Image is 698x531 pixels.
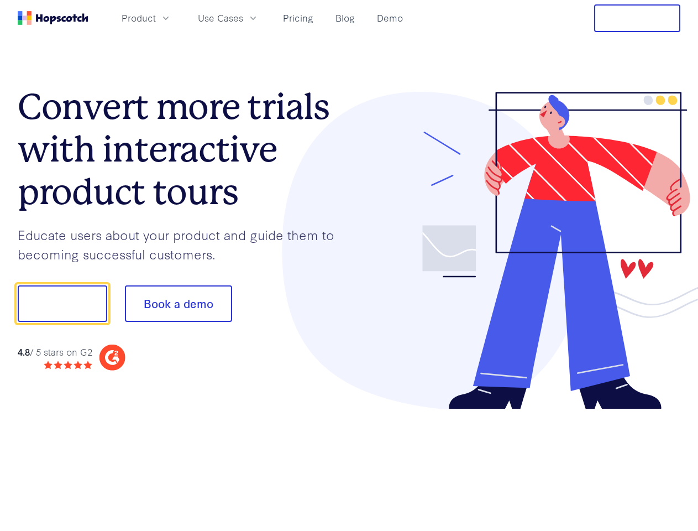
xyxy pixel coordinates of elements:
span: Use Cases [198,11,243,25]
button: Product [115,9,178,27]
button: Show me! [18,285,107,322]
a: Blog [331,9,359,27]
strong: 4.8 [18,345,30,358]
p: Educate users about your product and guide them to becoming successful customers. [18,225,349,263]
a: Pricing [279,9,318,27]
span: Product [122,11,156,25]
button: Use Cases [191,9,265,27]
button: Book a demo [125,285,232,322]
button: Free Trial [594,4,680,32]
div: / 5 stars on G2 [18,345,92,359]
h1: Convert more trials with interactive product tours [18,86,349,213]
a: Home [18,11,88,25]
a: Demo [372,9,407,27]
